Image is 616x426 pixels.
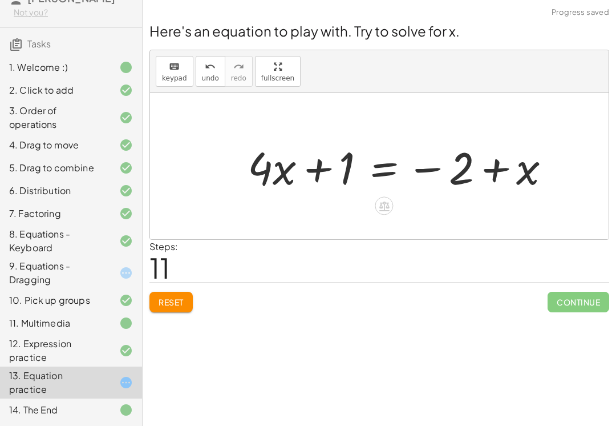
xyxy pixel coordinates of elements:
[9,316,101,330] div: 11. Multimedia
[9,403,101,417] div: 14. The End
[9,138,101,152] div: 4. Drag to move
[119,376,133,389] i: Task started.
[119,61,133,74] i: Task finished.
[119,403,133,417] i: Task finished.
[202,74,219,82] span: undo
[149,22,460,39] span: Here's an equation to play with. Try to solve for x.
[119,344,133,357] i: Task finished and correct.
[119,234,133,248] i: Task finished and correct.
[196,56,225,87] button: undoundo
[9,184,101,198] div: 6. Distribution
[159,297,184,307] span: Reset
[162,74,187,82] span: keypad
[27,38,51,50] span: Tasks
[9,227,101,255] div: 8. Equations - Keyboard
[149,292,193,312] button: Reset
[149,240,178,252] label: Steps:
[119,294,133,307] i: Task finished and correct.
[9,207,101,220] div: 7. Factoring
[119,138,133,152] i: Task finished and correct.
[231,74,246,82] span: redo
[261,74,294,82] span: fullscreen
[552,7,609,18] span: Progress saved
[9,83,101,97] div: 2. Click to add
[119,207,133,220] i: Task finished and correct.
[119,161,133,175] i: Task finished and correct.
[119,83,133,97] i: Task finished and correct.
[149,250,170,285] span: 11
[9,294,101,307] div: 10. Pick up groups
[9,337,101,364] div: 12. Expression practice
[119,111,133,124] i: Task finished and correct.
[225,56,253,87] button: redoredo
[169,60,180,74] i: keyboard
[205,60,216,74] i: undo
[9,61,101,74] div: 1. Welcome :)
[156,56,193,87] button: keyboardkeypad
[14,7,133,18] div: Not you?
[9,161,101,175] div: 5. Drag to combine
[9,104,101,131] div: 3. Order of operations
[9,259,101,287] div: 9. Equations - Dragging
[119,316,133,330] i: Task finished.
[119,184,133,198] i: Task finished and correct.
[119,266,133,280] i: Task started.
[9,369,101,396] div: 13. Equation practice
[233,60,244,74] i: redo
[375,197,393,215] div: Apply the same math to both sides of the equation
[255,56,301,87] button: fullscreen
